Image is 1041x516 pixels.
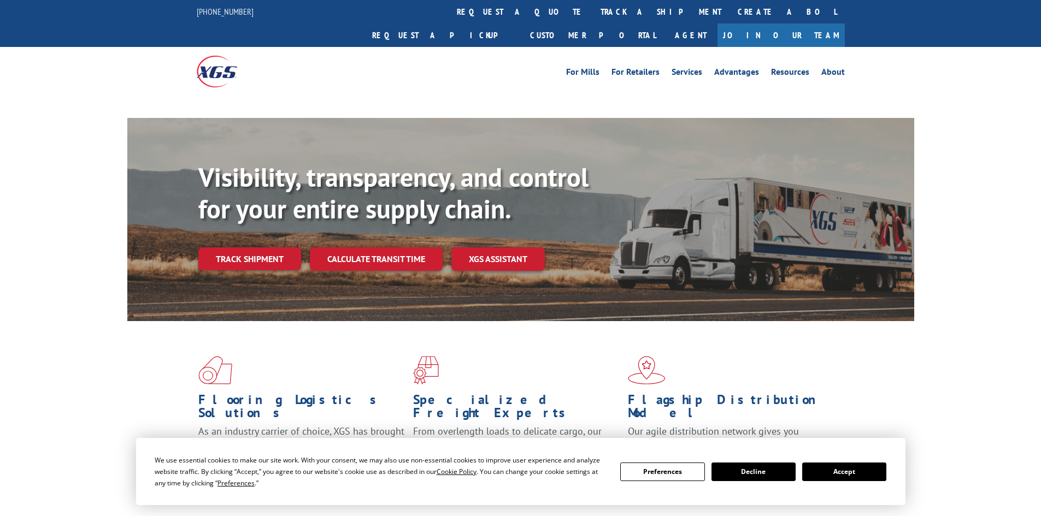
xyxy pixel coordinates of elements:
img: xgs-icon-focused-on-flooring-red [413,356,439,384]
h1: Flooring Logistics Solutions [198,393,405,425]
div: We use essential cookies to make our site work. With your consent, we may also use non-essential ... [155,454,607,489]
a: [PHONE_NUMBER] [197,6,254,17]
a: Resources [771,68,809,80]
a: Request a pickup [364,23,522,47]
a: Advantages [714,68,759,80]
button: Accept [802,462,886,481]
a: Join Our Team [717,23,845,47]
span: Cookie Policy [437,467,477,476]
a: Track shipment [198,247,301,270]
div: Cookie Consent Prompt [136,438,905,505]
img: xgs-icon-total-supply-chain-intelligence-red [198,356,232,384]
span: As an industry carrier of choice, XGS has brought innovation and dedication to flooring logistics... [198,425,404,464]
img: xgs-icon-flagship-distribution-model-red [628,356,666,384]
a: XGS ASSISTANT [451,247,545,271]
a: Customer Portal [522,23,664,47]
p: From overlength loads to delicate cargo, our experienced staff knows the best way to move your fr... [413,425,620,473]
span: Preferences [217,478,255,488]
a: Agent [664,23,717,47]
button: Decline [711,462,796,481]
h1: Flagship Distribution Model [628,393,834,425]
button: Preferences [620,462,704,481]
h1: Specialized Freight Experts [413,393,620,425]
b: Visibility, transparency, and control for your entire supply chain. [198,160,589,226]
a: Services [672,68,702,80]
span: Our agile distribution network gives you nationwide inventory management on demand. [628,425,829,450]
a: Calculate transit time [310,247,443,271]
a: For Retailers [611,68,660,80]
a: About [821,68,845,80]
a: For Mills [566,68,599,80]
